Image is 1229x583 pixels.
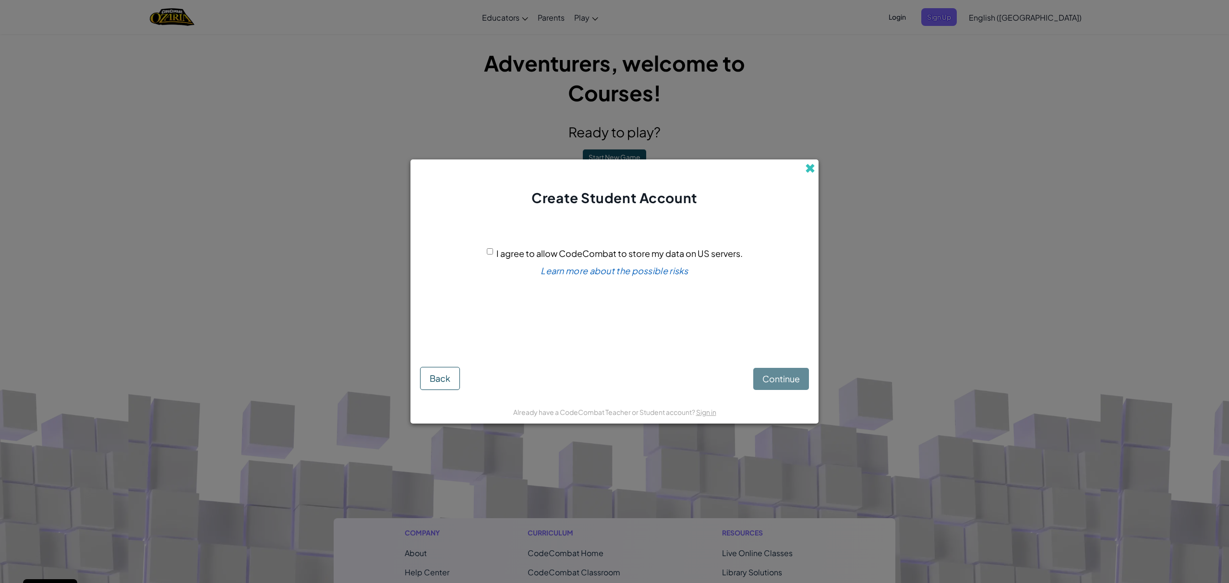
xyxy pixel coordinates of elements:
[496,248,743,259] span: I agree to allow CodeCombat to store my data on US servers.
[420,367,460,390] button: Back
[513,408,696,416] span: Already have a CodeCombat Teacher or Student account?
[430,373,450,384] span: Back
[531,189,697,206] span: Create Student Account
[487,248,493,255] input: I agree to allow CodeCombat to store my data on US servers.
[541,265,688,276] a: Learn more about the possible risks
[555,311,673,321] p: If you are not sure, ask your teacher.
[696,408,716,416] a: Sign in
